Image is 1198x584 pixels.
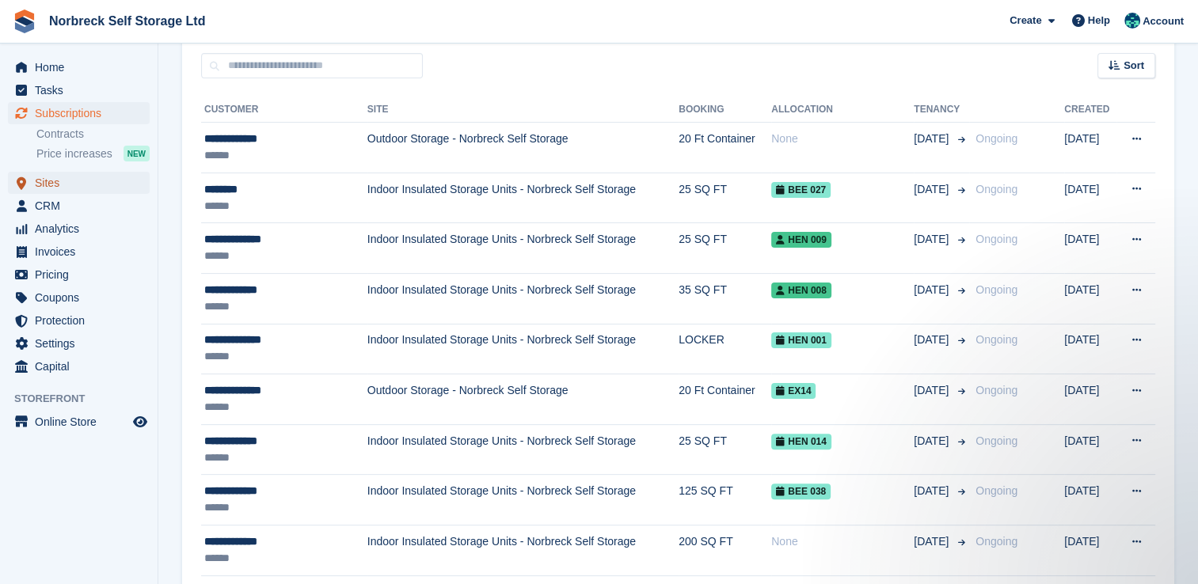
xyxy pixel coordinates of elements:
span: HEN 008 [771,283,831,298]
th: Allocation [771,97,914,123]
span: Ongoing [976,384,1017,396]
span: HEN 001 [771,332,831,348]
a: menu [8,172,150,194]
span: Online Store [35,411,130,433]
span: Home [35,56,130,78]
div: NEW [124,146,150,161]
a: Price increases NEW [36,145,150,162]
a: Preview store [131,412,150,431]
span: Tasks [35,79,130,101]
span: Pricing [35,264,130,286]
span: [DATE] [914,282,952,298]
td: LOCKER [679,324,771,374]
span: Analytics [35,218,130,240]
span: Subscriptions [35,102,130,124]
a: menu [8,79,150,101]
td: 20 Ft Container [679,374,771,425]
a: menu [8,332,150,355]
span: [DATE] [914,131,952,147]
td: [DATE] [1064,374,1116,425]
td: Indoor Insulated Storage Units - Norbreck Self Storage [367,424,679,475]
td: [DATE] [1064,223,1116,274]
span: Ongoing [976,333,1017,346]
span: [DATE] [914,332,952,348]
span: Protection [35,309,130,332]
span: HEN 014 [771,434,831,449]
td: 20 Ft Container [679,123,771,173]
td: 25 SQ FT [679,223,771,274]
th: Site [367,97,679,123]
span: Ongoing [976,484,1017,497]
td: [DATE] [1064,324,1116,374]
th: Booking [679,97,771,123]
span: Coupons [35,286,130,309]
img: Sally King [1124,13,1140,28]
span: [DATE] [914,533,952,550]
td: Indoor Insulated Storage Units - Norbreck Self Storage [367,223,679,274]
a: Contracts [36,127,150,142]
span: Account [1143,13,1184,29]
a: menu [8,218,150,240]
a: menu [8,286,150,309]
td: 125 SQ FT [679,475,771,525]
span: Storefront [14,391,158,407]
span: Ongoing [976,535,1017,548]
td: 35 SQ FT [679,273,771,324]
a: menu [8,355,150,377]
span: [DATE] [914,483,952,499]
td: 200 SQ FT [679,525,771,575]
td: Indoor Insulated Storage Units - Norbreck Self Storage [367,475,679,525]
th: Created [1064,97,1116,123]
td: Indoor Insulated Storage Units - Norbreck Self Storage [367,173,679,223]
a: menu [8,411,150,433]
a: menu [8,195,150,217]
td: [DATE] [1064,475,1116,525]
span: CRM [35,195,130,217]
span: Ongoing [976,283,1017,296]
a: menu [8,309,150,332]
td: Outdoor Storage - Norbreck Self Storage [367,374,679,425]
div: None [771,131,914,147]
a: menu [8,264,150,286]
td: [DATE] [1064,424,1116,475]
span: Help [1088,13,1110,28]
span: Sites [35,172,130,194]
span: Ongoing [976,183,1017,195]
span: HEN 009 [771,232,831,248]
a: menu [8,56,150,78]
td: Indoor Insulated Storage Units - Norbreck Self Storage [367,324,679,374]
div: None [771,533,914,550]
span: Ongoing [976,434,1017,447]
a: menu [8,241,150,263]
span: BEE 038 [771,484,831,499]
td: [DATE] [1064,123,1116,173]
th: Customer [201,97,367,123]
span: BEE 027 [771,182,831,198]
span: Capital [35,355,130,377]
span: Ongoing [976,233,1017,245]
span: EX14 [771,383,816,399]
a: Norbreck Self Storage Ltd [43,8,211,34]
td: Indoor Insulated Storage Units - Norbreck Self Storage [367,525,679,575]
td: Outdoor Storage - Norbreck Self Storage [367,123,679,173]
td: 25 SQ FT [679,424,771,475]
span: Price increases [36,146,112,161]
td: [DATE] [1064,273,1116,324]
span: Ongoing [976,132,1017,145]
span: [DATE] [914,433,952,449]
td: Indoor Insulated Storage Units - Norbreck Self Storage [367,273,679,324]
span: [DATE] [914,382,952,399]
img: stora-icon-8386f47178a22dfd0bd8f6a31ec36ba5ce8667c1dd55bd0f319d3a0aa187defe.svg [13,9,36,33]
span: [DATE] [914,181,952,198]
a: menu [8,102,150,124]
span: Invoices [35,241,130,263]
span: [DATE] [914,231,952,248]
td: [DATE] [1064,173,1116,223]
th: Tenancy [914,97,969,123]
td: [DATE] [1064,525,1116,575]
span: Sort [1124,58,1144,74]
td: 25 SQ FT [679,173,771,223]
span: Create [1010,13,1041,28]
span: Settings [35,332,130,355]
